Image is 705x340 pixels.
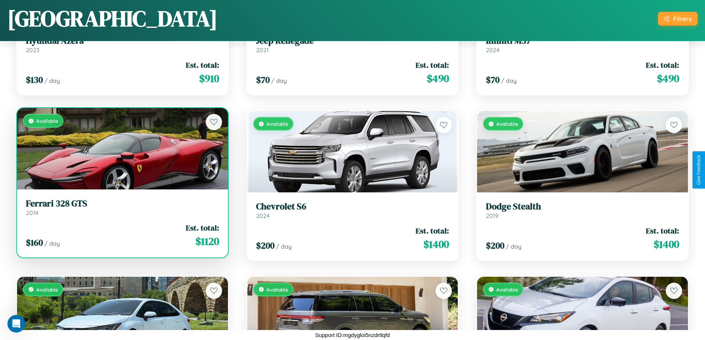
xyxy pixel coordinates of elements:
[486,201,679,219] a: Dodge Stealth2019
[26,74,43,86] span: $ 130
[276,243,292,250] span: / day
[256,36,449,54] a: Jeep Renegade2021
[186,60,219,70] span: Est. total:
[26,236,43,249] span: $ 160
[44,77,60,84] span: / day
[315,330,390,340] p: Support ID: mgdygloi5nzdrtlqfd
[44,240,60,247] span: / day
[36,118,58,124] span: Available
[496,286,518,293] span: Available
[646,225,679,236] span: Est. total:
[256,201,449,212] h3: Chevrolet S6
[26,198,219,216] a: Ferrari 328 GTS2014
[266,121,288,127] span: Available
[696,155,701,185] div: Give Feedback
[26,46,39,54] span: 2023
[496,121,518,127] span: Available
[416,60,449,70] span: Est. total:
[26,209,38,216] span: 2014
[486,36,679,46] h3: Infiniti M37
[256,36,449,46] h3: Jeep Renegade
[186,222,219,233] span: Est. total:
[486,74,500,86] span: $ 70
[199,71,219,86] span: $ 910
[486,46,500,54] span: 2024
[26,36,219,54] a: Hyundai Azera2023
[266,286,288,293] span: Available
[654,237,679,252] span: $ 1400
[658,12,698,26] button: Filters
[506,243,521,250] span: / day
[427,71,449,86] span: $ 490
[256,239,275,252] span: $ 200
[423,237,449,252] span: $ 1400
[256,46,269,54] span: 2021
[256,74,270,86] span: $ 70
[7,3,218,34] h1: [GEOGRAPHIC_DATA]
[501,77,517,84] span: / day
[486,212,498,219] span: 2019
[486,36,679,54] a: Infiniti M372024
[7,315,25,333] iframe: Intercom live chat
[416,225,449,236] span: Est. total:
[256,201,449,219] a: Chevrolet S62024
[657,71,679,86] span: $ 490
[486,201,679,212] h3: Dodge Stealth
[486,239,504,252] span: $ 200
[673,15,692,23] div: Filters
[36,286,58,293] span: Available
[26,36,219,46] h3: Hyundai Azera
[256,212,270,219] span: 2024
[26,198,219,209] h3: Ferrari 328 GTS
[646,60,679,70] span: Est. total:
[195,234,219,249] span: $ 1120
[271,77,287,84] span: / day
